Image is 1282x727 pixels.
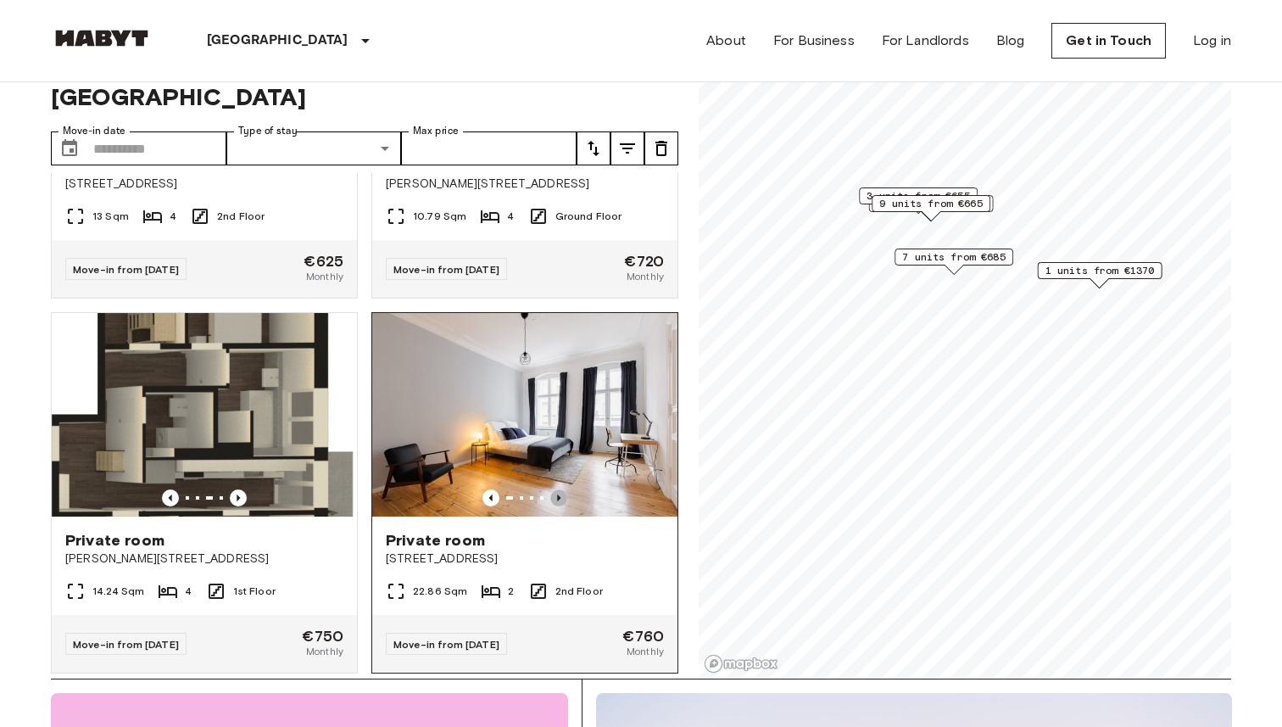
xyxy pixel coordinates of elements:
span: 4 [507,209,514,224]
span: 4 [170,209,176,224]
div: Map marker [895,249,1013,275]
canvas: Map [699,33,1231,679]
label: Type of stay [238,124,298,138]
span: 9 units from €665 [879,196,983,211]
a: Mapbox logo [704,654,778,674]
label: Max price [413,124,459,138]
span: Move-in from [DATE] [73,263,179,276]
span: 14.24 Sqm [92,584,144,599]
span: €625 [304,254,343,269]
a: Marketing picture of unit DE-01-266-01HPrevious imagePrevious imagePrivate room[STREET_ADDRESS]22... [371,312,678,674]
span: 22.86 Sqm [413,584,467,599]
img: Marketing picture of unit DE-01-266-01H [372,313,677,517]
img: Marketing picture of unit DE-01-09-005-03Q [52,313,357,517]
span: [PERSON_NAME][STREET_ADDRESS] [386,176,664,193]
a: For Landlords [882,31,969,51]
div: Map marker [859,187,978,214]
span: Private room [386,530,485,551]
span: €760 [622,629,664,644]
span: 1 units from €1370 [1045,263,1155,278]
div: Map marker [872,195,990,221]
span: [PERSON_NAME][STREET_ADDRESS] [65,551,343,568]
div: Map marker [1038,262,1162,288]
label: Move-in date [63,124,125,138]
button: Previous image [162,489,179,506]
a: About [706,31,746,51]
button: Choose date [53,131,86,165]
span: Move-in from [DATE] [393,638,499,651]
span: 3 units from €655 [867,188,970,204]
button: tune [610,131,644,165]
span: 2 [508,584,514,599]
p: [GEOGRAPHIC_DATA] [207,31,348,51]
span: 2nd Floor [555,584,603,599]
span: 4 [185,584,192,599]
img: Habyt [51,30,153,47]
span: 13 Sqm [92,209,129,224]
span: [STREET_ADDRESS] [386,551,664,568]
div: Map marker [869,195,994,221]
span: Move-in from [DATE] [393,263,499,276]
button: Previous image [550,489,567,506]
a: Blog [996,31,1025,51]
button: Previous image [230,489,247,506]
span: €720 [624,254,664,269]
span: 2nd Floor [217,209,265,224]
span: 1st Floor [233,584,276,599]
a: For Business [773,31,855,51]
span: Monthly [627,644,664,659]
span: Move-in from [DATE] [73,638,179,651]
span: Monthly [306,644,343,659]
button: tune [577,131,610,165]
button: tune [644,131,678,165]
span: Monthly [306,269,343,284]
span: 10.79 Sqm [413,209,466,224]
span: Ground Floor [555,209,622,224]
button: Previous image [482,489,499,506]
span: [STREET_ADDRESS] [65,176,343,193]
span: Private rooms and apartments for rent in [GEOGRAPHIC_DATA] [51,53,678,111]
span: 7 units from €685 [902,249,1006,265]
span: Monthly [627,269,664,284]
a: Log in [1193,31,1231,51]
span: €750 [302,629,343,644]
span: Private room [65,530,164,551]
a: Previous imagePrevious imagePrivate room[PERSON_NAME][STREET_ADDRESS]14.24 Sqm41st FloorMove-in f... [51,312,358,674]
a: Get in Touch [1051,23,1166,59]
